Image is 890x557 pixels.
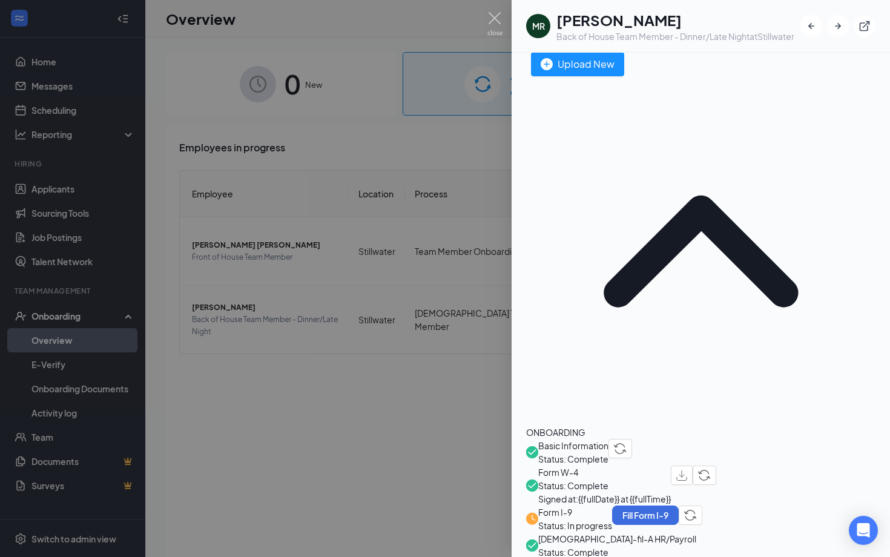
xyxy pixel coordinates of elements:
[538,439,608,452] span: Basic Information
[538,532,696,545] span: [DEMOGRAPHIC_DATA]-fil-A HR/Payroll
[531,52,624,76] button: Upload New
[805,20,817,32] svg: ArrowLeftNew
[538,479,671,492] span: Status: Complete
[556,30,794,42] div: Back of House Team Member - Dinner/Late Night at Stillwater
[538,492,671,506] span: Signed at: {{fullDate}} at {{fullTime}}
[538,452,608,466] span: Status: Complete
[541,56,615,71] div: Upload New
[526,76,875,426] svg: ChevronUp
[849,516,878,545] div: Open Intercom Messenger
[859,20,871,32] svg: ExternalLink
[538,506,612,519] span: Form I-9
[556,10,794,30] h1: [PERSON_NAME]
[827,15,849,37] button: ArrowRight
[800,15,822,37] button: ArrowLeftNew
[854,15,875,37] button: ExternalLink
[612,506,679,525] button: Fill Form I-9
[526,426,875,439] div: ONBOARDING
[532,20,545,32] div: MR
[832,20,844,32] svg: ArrowRight
[538,466,671,479] span: Form W-4
[538,519,612,532] span: Status: In progress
